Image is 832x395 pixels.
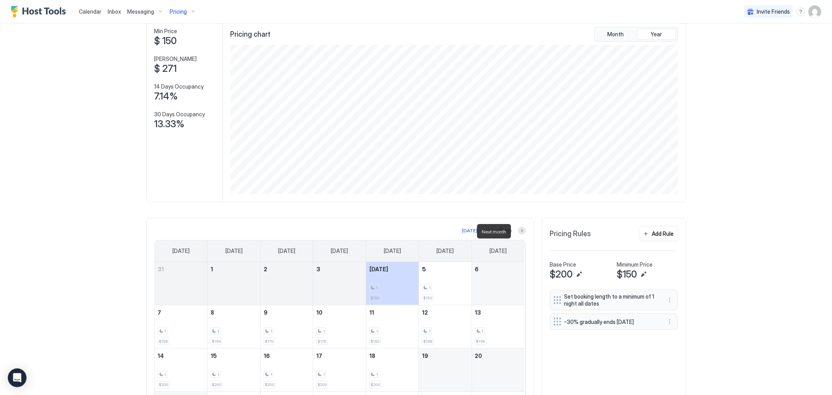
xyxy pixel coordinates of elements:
span: [DATE] [369,266,388,272]
span: 1 [270,372,272,377]
a: September 8, 2025 [208,305,260,320]
span: Month [608,31,624,38]
div: User profile [809,5,821,18]
a: September 15, 2025 [208,349,260,363]
a: Calendar [79,7,101,16]
button: Edit [639,270,648,279]
a: September 9, 2025 [261,305,313,320]
a: Friday [429,240,461,262]
span: $ 271 [154,63,177,75]
span: Set booking length to a minimum of 1 night all dates [564,293,657,307]
div: tab-group [594,27,678,42]
a: September 4, 2025 [366,262,419,276]
button: More options [665,317,674,326]
span: $182 [371,339,380,344]
span: 2 [264,266,267,272]
span: $150 [617,269,637,280]
td: September 14, 2025 [155,348,208,391]
span: 1 [376,372,378,377]
a: Sunday [165,240,197,262]
span: 1 [323,329,325,334]
span: [PERSON_NAME] [154,55,197,62]
td: September 6, 2025 [472,262,524,305]
a: September 10, 2025 [313,305,365,320]
td: September 8, 2025 [208,305,260,348]
span: $164 [212,339,221,344]
span: 20 [475,352,483,359]
span: 1 [211,266,213,272]
span: $150 [371,295,380,301]
a: September 6, 2025 [472,262,525,276]
span: [DATE] [331,247,348,254]
td: September 11, 2025 [366,305,419,348]
a: Monday [218,240,250,262]
span: [DATE] [225,247,243,254]
span: 19 [422,352,428,359]
a: Host Tools Logo [11,6,69,18]
span: Next month [482,229,506,235]
td: August 31, 2025 [155,262,208,305]
span: 7 [158,309,161,316]
span: Pricing chart [231,30,271,39]
span: 13 [475,309,481,316]
td: September 12, 2025 [419,305,472,348]
span: 1 [376,329,378,334]
span: 15 [211,352,217,359]
span: 6 [475,266,479,272]
button: Month [596,29,635,40]
span: 17 [316,352,322,359]
span: Minimum Price [617,261,653,268]
span: $150 [423,295,432,301]
a: August 31, 2025 [155,262,208,276]
span: 1 [217,329,219,334]
span: 1 [165,329,167,334]
span: 8 [211,309,214,316]
span: $200 [265,382,274,387]
td: September 9, 2025 [260,305,313,348]
td: September 20, 2025 [472,348,524,391]
button: More options [665,295,674,305]
span: Min Price [154,28,177,35]
span: 16 [264,352,270,359]
span: Messaging [127,8,154,15]
span: 11 [369,309,374,316]
td: September 2, 2025 [260,262,313,305]
span: $200 [371,382,380,387]
a: September 17, 2025 [313,349,365,363]
td: September 1, 2025 [208,262,260,305]
a: September 11, 2025 [366,305,419,320]
span: 1 [323,372,325,377]
span: [DATE] [436,247,454,254]
div: menu [665,317,674,326]
td: September 17, 2025 [313,348,366,391]
a: Wednesday [323,240,356,262]
button: Add Rule [639,226,678,241]
span: $170 [265,339,273,344]
a: September 7, 2025 [155,305,208,320]
td: September 13, 2025 [472,305,524,348]
span: 18 [369,352,375,359]
span: $194 [476,339,485,344]
span: Calendar [79,8,101,15]
a: Inbox [108,7,121,16]
a: Saturday [482,240,514,262]
a: September 20, 2025 [472,349,525,363]
span: 13.33% [154,118,185,130]
span: [DATE] [172,247,190,254]
div: Open Intercom Messenger [8,368,27,387]
a: September 14, 2025 [155,349,208,363]
span: $200 [212,382,221,387]
span: 7.14% [154,91,178,102]
td: September 16, 2025 [260,348,313,391]
div: menu [796,7,805,16]
span: 1 [217,372,219,377]
span: $200 [318,382,327,387]
a: September 19, 2025 [419,349,471,363]
td: September 7, 2025 [155,305,208,348]
span: Year [651,31,662,38]
span: -30% gradually ends [DATE] [564,318,657,326]
a: September 5, 2025 [419,262,471,276]
span: Base Price [550,261,577,268]
span: $158 [159,339,168,344]
a: September 3, 2025 [313,262,365,276]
